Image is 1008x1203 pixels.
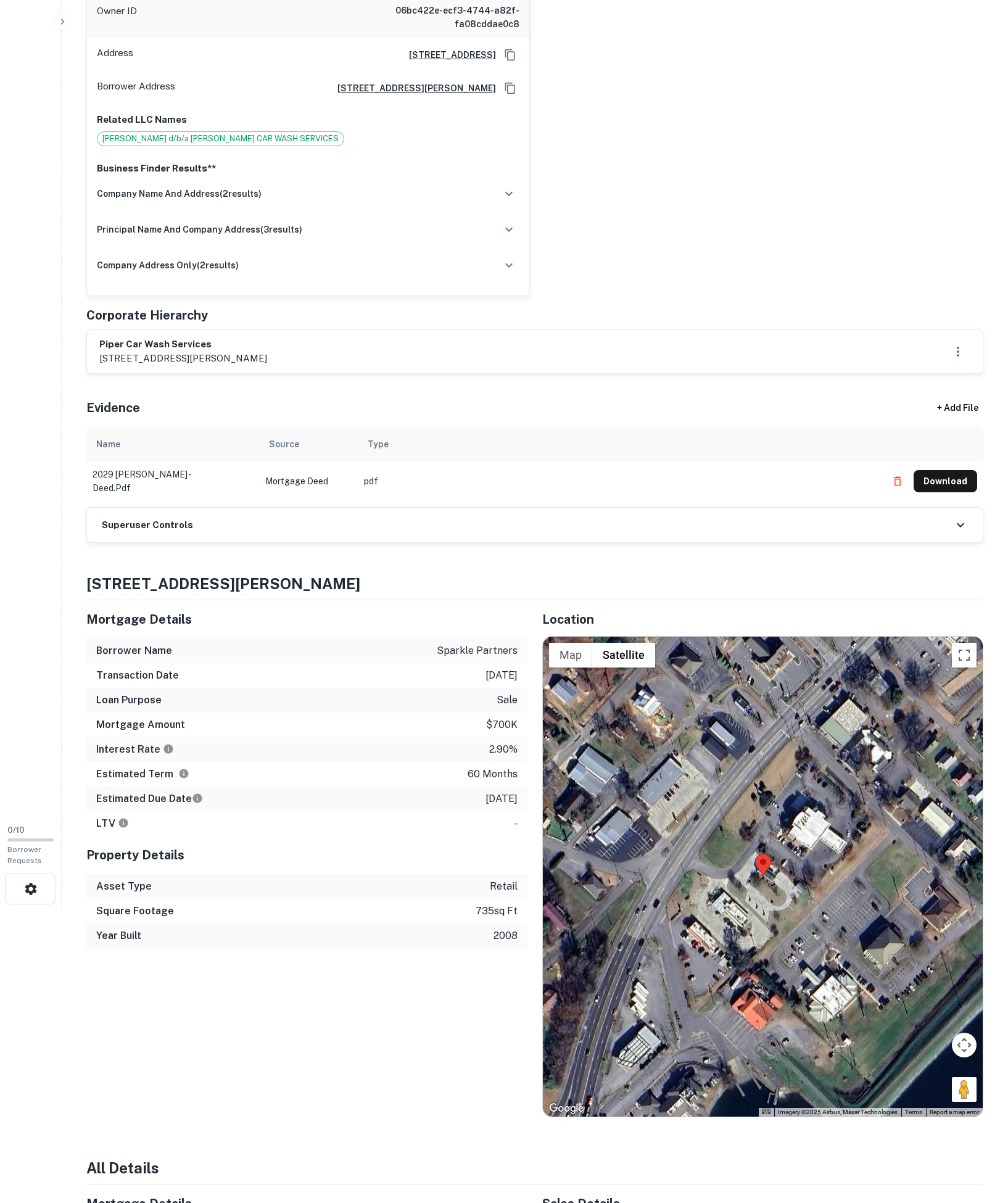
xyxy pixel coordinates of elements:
[259,427,358,461] th: Source
[358,461,880,501] td: pdf
[952,1033,977,1057] button: Map camera controls
[549,643,592,668] button: Show street map
[490,879,518,894] p: retail
[7,825,25,835] span: 0 / 10
[96,742,174,757] h6: Interest Rate
[886,471,909,491] button: Delete file
[99,351,267,366] p: [STREET_ADDRESS][PERSON_NAME]
[269,437,299,452] div: Source
[485,668,518,683] p: [DATE]
[905,1109,922,1115] a: Terms (opens in new tab)
[914,397,1001,420] div: + Add File
[97,258,239,272] h6: company address only ( 2 results)
[930,1109,979,1115] a: Report a map error
[494,928,518,943] p: 2008
[96,693,162,708] h6: Loan Purpose
[97,79,175,97] p: Borrower Address
[96,767,189,782] h6: Estimated Term
[486,717,518,732] p: $700k
[97,112,519,127] p: Related LLC Names
[102,518,193,532] h6: Superuser Controls
[96,904,174,919] h6: Square Footage
[328,81,496,95] a: [STREET_ADDRESS][PERSON_NAME]
[96,879,152,894] h6: Asset Type
[7,845,42,865] span: Borrower Requests
[546,1101,587,1117] img: Google
[86,1157,983,1179] h4: All Details
[97,187,262,200] h6: company name and address ( 2 results)
[542,610,983,629] h5: Location
[86,610,527,629] h5: Mortgage Details
[358,427,880,461] th: Type
[97,223,302,236] h6: principal name and company address ( 3 results)
[778,1109,898,1115] span: Imagery ©2025 Airbus, Maxar Technologies
[952,643,977,668] button: Toggle fullscreen view
[371,4,519,31] h6: 06bc422e-ecf3-4744-a82f-fa08cddae0c8
[489,742,518,757] p: 2.90%
[437,643,518,658] p: sparkle partners
[118,817,129,829] svg: LTVs displayed on the website are for informational purposes only and may be reported incorrectly...
[259,461,358,501] td: Mortgage Deed
[192,793,203,804] svg: Estimate is based on a standard schedule for this type of loan.
[476,904,518,919] p: 735 sq ft
[96,816,129,831] h6: LTV
[96,668,179,683] h6: Transaction Date
[86,461,259,501] td: 2029 [PERSON_NAME] - deed.pdf
[96,792,203,806] h6: Estimated Due Date
[97,46,133,64] p: Address
[97,133,344,145] span: [PERSON_NAME] d/b/a [PERSON_NAME] CAR WASH SERVICES
[952,1077,977,1102] button: Drag Pegman onto the map to open Street View
[399,48,496,62] a: [STREET_ADDRESS]
[762,1109,770,1114] button: Keyboard shortcuts
[99,337,267,352] h6: piper car wash services
[946,1104,1008,1164] iframe: Chat Widget
[96,717,185,732] h6: Mortgage Amount
[592,643,655,668] button: Show satellite imagery
[514,816,518,831] p: -
[163,743,174,754] svg: The interest rates displayed on the website are for informational purposes only and may be report...
[546,1101,587,1117] a: Open this area in Google Maps (opens a new window)
[97,161,519,176] p: Business Finder Results**
[96,643,172,658] h6: Borrower Name
[86,846,527,864] h5: Property Details
[86,573,983,595] h4: [STREET_ADDRESS][PERSON_NAME]
[86,399,140,417] h5: Evidence
[501,79,519,97] button: Copy Address
[178,768,189,779] svg: Term is based on a standard schedule for this type of loan.
[96,928,141,943] h6: Year Built
[86,427,259,461] th: Name
[501,46,519,64] button: Copy Address
[497,693,518,708] p: sale
[914,470,977,492] button: Download
[368,437,389,452] div: Type
[468,767,518,782] p: 60 months
[86,306,208,325] h5: Corporate Hierarchy
[485,792,518,806] p: [DATE]
[96,437,120,452] div: Name
[97,4,137,31] p: Owner ID
[86,427,983,507] div: scrollable content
